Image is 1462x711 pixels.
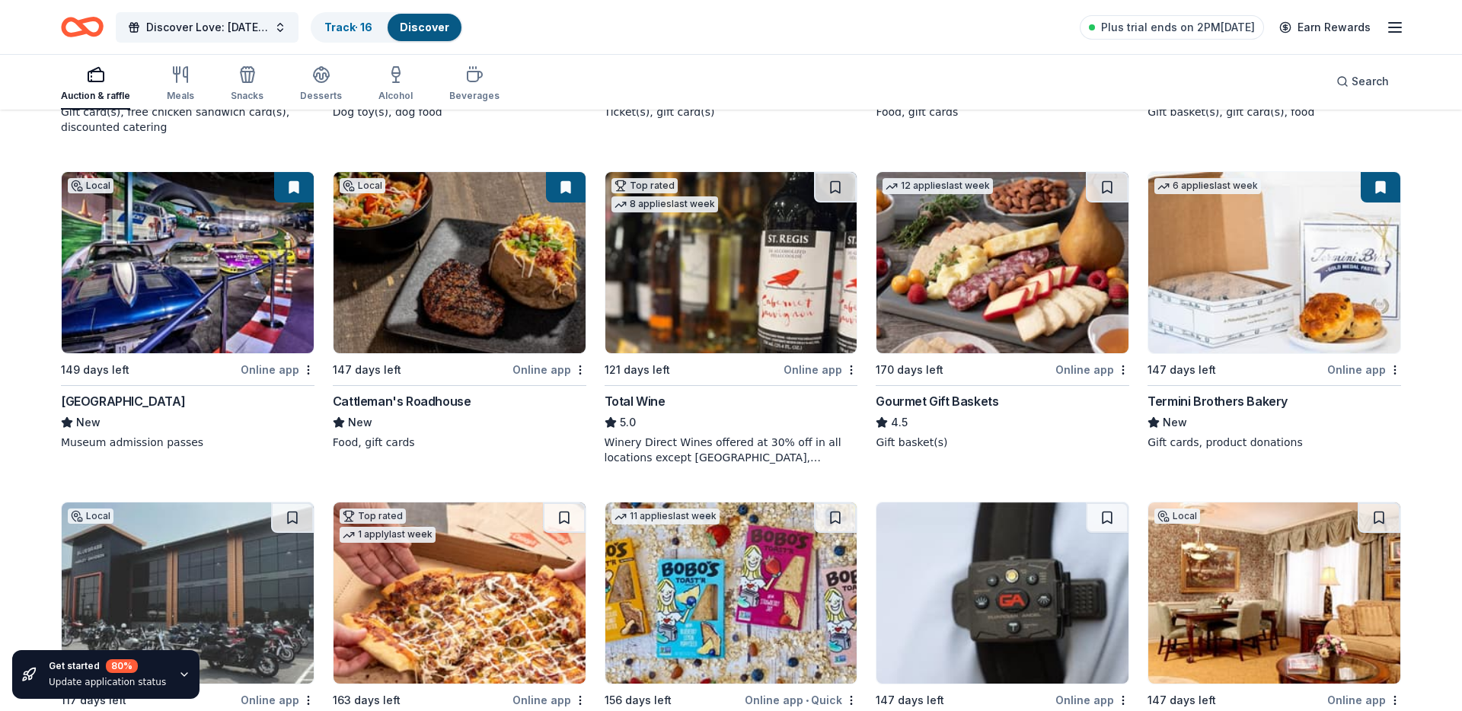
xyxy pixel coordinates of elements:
span: Search [1352,72,1389,91]
a: Plus trial ends on 2PM[DATE] [1080,15,1264,40]
div: Gift basket(s) [876,435,1129,450]
img: Image for Casey's [334,502,586,684]
div: Dog toy(s), dog food [333,104,586,120]
div: 163 days left [333,691,401,709]
a: Image for Cattleman's RoadhouseLocal147 days leftOnline appCattleman's RoadhouseNewFood, gift cards [333,171,586,450]
div: Food, gift cards [333,435,586,450]
span: • [806,694,809,706]
button: Search [1324,66,1401,97]
div: 156 days left [605,691,672,709]
div: 147 days left [1148,361,1216,379]
div: Top rated [611,178,678,193]
button: Snacks [231,59,263,110]
div: Online app [512,690,586,709]
span: 5.0 [620,413,636,432]
div: Food, gift cards [876,104,1129,120]
div: Ticket(s), gift card(s) [605,104,858,120]
img: Image for Termini Brothers Bakery [1148,172,1400,353]
div: 8 applies last week [611,196,718,212]
div: Local [340,178,385,193]
button: Desserts [300,59,342,110]
div: Online app [241,690,314,709]
img: Image for The Brown Hotel [1148,502,1400,684]
a: Image for Total WineTop rated8 applieslast week121 days leftOnline appTotal Wine5.0Winery Direct ... [605,171,858,465]
img: Image for Bluegrass Harley-Davidson [62,502,314,684]
div: 80 % [106,659,138,673]
div: Top rated [340,509,406,524]
div: Desserts [300,90,342,102]
div: Beverages [449,90,500,102]
div: Museum admission passes [61,435,314,450]
span: New [1163,413,1187,432]
div: Termini Brothers Bakery [1148,392,1288,410]
div: Meals [167,90,194,102]
button: Alcohol [378,59,413,110]
img: Image for Guardian Angel Device [876,502,1128,684]
div: Local [68,178,113,193]
div: 12 applies last week [883,178,993,194]
div: Local [1154,509,1200,524]
div: Online app [1055,690,1129,709]
div: Local [68,509,113,524]
a: Image for Termini Brothers Bakery6 applieslast week147 days leftOnline appTermini Brothers Bakery... [1148,171,1401,450]
a: Track· 16 [324,21,372,33]
div: Online app [1055,360,1129,379]
span: New [348,413,372,432]
div: Snacks [231,90,263,102]
div: 147 days left [1148,691,1216,709]
span: New [76,413,101,432]
div: Online app [1327,690,1401,709]
div: 149 days left [61,361,129,379]
a: Image for Gourmet Gift Baskets12 applieslast week170 days leftOnline appGourmet Gift Baskets4.5Gi... [876,171,1129,450]
div: Cattleman's Roadhouse [333,392,471,410]
img: Image for Bobo's Bakery [605,502,857,684]
div: Update application status [49,676,166,688]
button: Discover Love: [DATE] Gala & Silent Auction [116,12,298,43]
div: Gift cards, product donations [1148,435,1401,450]
button: Track· 16Discover [311,12,463,43]
div: 170 days left [876,361,943,379]
span: 4.5 [891,413,908,432]
div: Auction & raffle [61,90,130,102]
span: Discover Love: [DATE] Gala & Silent Auction [146,18,268,37]
div: Gift basket(s), gift card(s), food [1148,104,1401,120]
button: Meals [167,59,194,110]
span: Plus trial ends on 2PM[DATE] [1101,18,1255,37]
div: Total Wine [605,392,666,410]
div: Online app [241,360,314,379]
button: Auction & raffle [61,59,130,110]
div: [GEOGRAPHIC_DATA] [61,392,185,410]
div: 1 apply last week [340,527,436,543]
div: 147 days left [876,691,944,709]
div: Get started [49,659,166,673]
img: Image for National Corvette Museum [62,172,314,353]
div: 11 applies last week [611,509,720,524]
a: Image for National Corvette MuseumLocal149 days leftOnline app[GEOGRAPHIC_DATA]NewMuseum admissio... [61,171,314,450]
div: Gourmet Gift Baskets [876,392,998,410]
div: 6 applies last week [1154,178,1261,194]
div: Online app [784,360,857,379]
a: Earn Rewards [1270,14,1380,41]
div: Alcohol [378,90,413,102]
img: Image for Gourmet Gift Baskets [876,172,1128,353]
div: Online app [1327,360,1401,379]
a: Home [61,9,104,45]
div: Online app [512,360,586,379]
div: 147 days left [333,361,401,379]
div: Winery Direct Wines offered at 30% off in all locations except [GEOGRAPHIC_DATA], [GEOGRAPHIC_DAT... [605,435,858,465]
button: Beverages [449,59,500,110]
a: Discover [400,21,449,33]
div: Gift card(s), free chicken sandwich card(s), discounted catering [61,104,314,135]
img: Image for Cattleman's Roadhouse [334,172,586,353]
img: Image for Total Wine [605,172,857,353]
div: 121 days left [605,361,670,379]
div: Online app Quick [745,690,857,709]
